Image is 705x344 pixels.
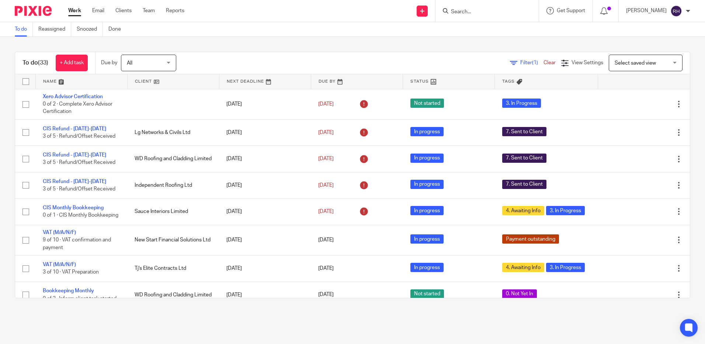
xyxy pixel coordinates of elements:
a: Snoozed [77,22,103,37]
span: 3. In Progress [546,263,585,272]
a: Bookkeeping Monthly [43,288,94,293]
span: In progress [410,154,444,163]
span: [DATE] [318,183,334,188]
a: CIS Refund - [DATE]-[DATE] [43,126,106,131]
input: Search [450,9,517,16]
td: Tj's Elite Contracts Ltd [127,255,219,282]
a: Done [108,22,126,37]
a: Email [92,7,104,14]
a: VAT (M/A/N/F) [43,230,76,235]
td: [DATE] [219,119,311,145]
span: (1) [532,60,538,65]
span: 9 of 10 · VAT confirmation and payment [43,237,111,250]
span: 3 of 5 · Refund/Offset Received [43,186,115,192]
span: 3 of 10 · VAT Preparation [43,269,99,275]
span: 7. Sent to Client [502,180,546,189]
td: [DATE] [219,146,311,172]
a: VAT (M/A/N/F) [43,262,76,267]
span: Get Support [557,8,585,13]
span: [DATE] [318,237,334,242]
p: [PERSON_NAME] [626,7,667,14]
span: Tags [502,79,515,83]
span: [DATE] [318,130,334,135]
span: In progress [410,263,444,272]
span: [DATE] [318,266,334,271]
img: svg%3E [670,5,682,17]
td: Independent Roofing Ltd [127,172,219,198]
span: 7. Sent to Client [502,154,546,163]
td: New Start Financial Solutions Ltd [127,225,219,255]
td: WD Roofing and Cladding Limited [127,282,219,308]
td: [DATE] [219,199,311,225]
span: 3 of 5 · Refund/Offset Received [43,134,115,139]
span: 7. Sent to Client [502,127,546,136]
a: Xero Advisor Certification [43,94,103,99]
span: All [127,61,132,66]
td: WD Roofing and Cladding Limited [127,146,219,172]
td: Sauce Interiors Limited [127,199,219,225]
img: Pixie [15,6,52,16]
span: Select saved view [615,61,656,66]
a: CIS Refund - [DATE]-[DATE] [43,179,106,184]
a: + Add task [56,55,88,71]
td: [DATE] [219,172,311,198]
h1: To do [22,59,48,67]
span: Filter [520,60,543,65]
a: Team [143,7,155,14]
span: 4. Awaiting Info [502,206,544,215]
span: [DATE] [318,209,334,214]
a: CIS Refund - [DATE]-[DATE] [43,152,106,158]
td: [DATE] [219,89,311,119]
td: [DATE] [219,225,311,255]
span: 0 of 1 · CIS Monthly Bookkeeping [43,213,118,218]
span: 3 of 5 · Refund/Offset Received [43,160,115,165]
span: View Settings [572,60,603,65]
span: 3. In Progress [546,206,585,215]
span: In progress [410,206,444,215]
span: 0. Not Yet In [502,289,537,299]
a: Reassigned [38,22,71,37]
td: [DATE] [219,255,311,282]
td: [DATE] [219,282,311,308]
td: Lg Networks & Civils Ltd [127,119,219,145]
a: To do [15,22,33,37]
p: Due by [101,59,117,66]
span: Not started [410,289,444,299]
span: [DATE] [318,102,334,107]
a: Clients [115,7,132,14]
a: Clear [543,60,556,65]
span: In progress [410,127,444,136]
span: (33) [38,60,48,66]
a: CIS Monthly Bookkeeping [43,205,104,210]
span: Not started [410,99,444,108]
span: [DATE] [318,292,334,297]
a: Reports [166,7,184,14]
span: [DATE] [318,156,334,161]
span: Payment outstanding [502,234,559,244]
span: 0 of 3 · Inform client task started [43,296,117,301]
span: In progress [410,234,444,244]
span: 4. Awaiting Info [502,263,544,272]
span: 3. In Progress [502,99,541,108]
span: In progress [410,180,444,189]
span: 0 of 2 · Complete Xero Advisor Certification [43,102,112,114]
a: Work [68,7,81,14]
